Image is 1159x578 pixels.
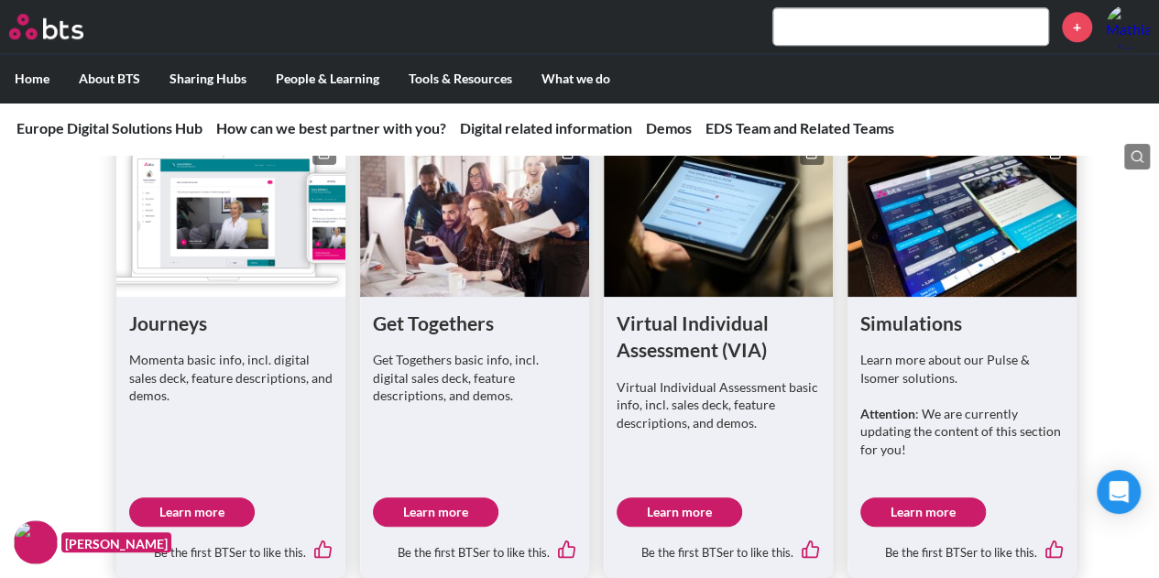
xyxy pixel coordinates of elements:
[9,14,83,39] img: BTS Logo
[155,55,261,103] label: Sharing Hubs
[129,351,333,405] p: Momenta basic info, incl. digital sales deck, feature descriptions, and demos.
[129,527,333,565] div: Be the first BTSer to like this.
[617,378,820,432] p: Virtual Individual Assessment basic info, incl. sales deck, feature descriptions, and demos.
[129,310,333,336] h1: Journeys
[1106,5,1150,49] img: Mathias Werner
[646,119,692,136] a: Demos
[64,55,155,103] label: About BTS
[1062,12,1092,42] a: +
[860,527,1064,565] div: Be the first BTSer to like this.
[860,405,1064,459] p: : We are currently updating the content of this section for you!
[705,119,894,136] a: EDS Team and Related Teams
[860,310,1064,336] h1: Simulations
[617,527,820,565] div: Be the first BTSer to like this.
[61,532,171,553] figcaption: [PERSON_NAME]
[216,119,446,136] a: How can we best partner with you?
[373,351,576,405] p: Get Togethers basic info, incl. digital sales deck, feature descriptions, and demos.
[860,497,986,527] a: Learn more
[617,310,820,364] h1: Virtual Individual Assessment (VIA)
[16,119,202,136] a: Europe Digital Solutions Hub
[14,520,58,564] img: F
[373,497,498,527] a: Learn more
[527,55,625,103] label: What we do
[373,527,576,565] div: Be the first BTSer to like this.
[860,406,915,421] strong: Attention
[373,310,576,336] h1: Get Togethers
[261,55,394,103] label: People & Learning
[617,497,742,527] a: Learn more
[9,14,117,39] a: Go home
[1106,5,1150,49] a: Profile
[1097,470,1141,514] div: Open Intercom Messenger
[394,55,527,103] label: Tools & Resources
[460,119,632,136] a: Digital related information
[129,497,255,527] a: Learn more
[860,351,1064,387] p: Learn more about our Pulse & Isomer solutions.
